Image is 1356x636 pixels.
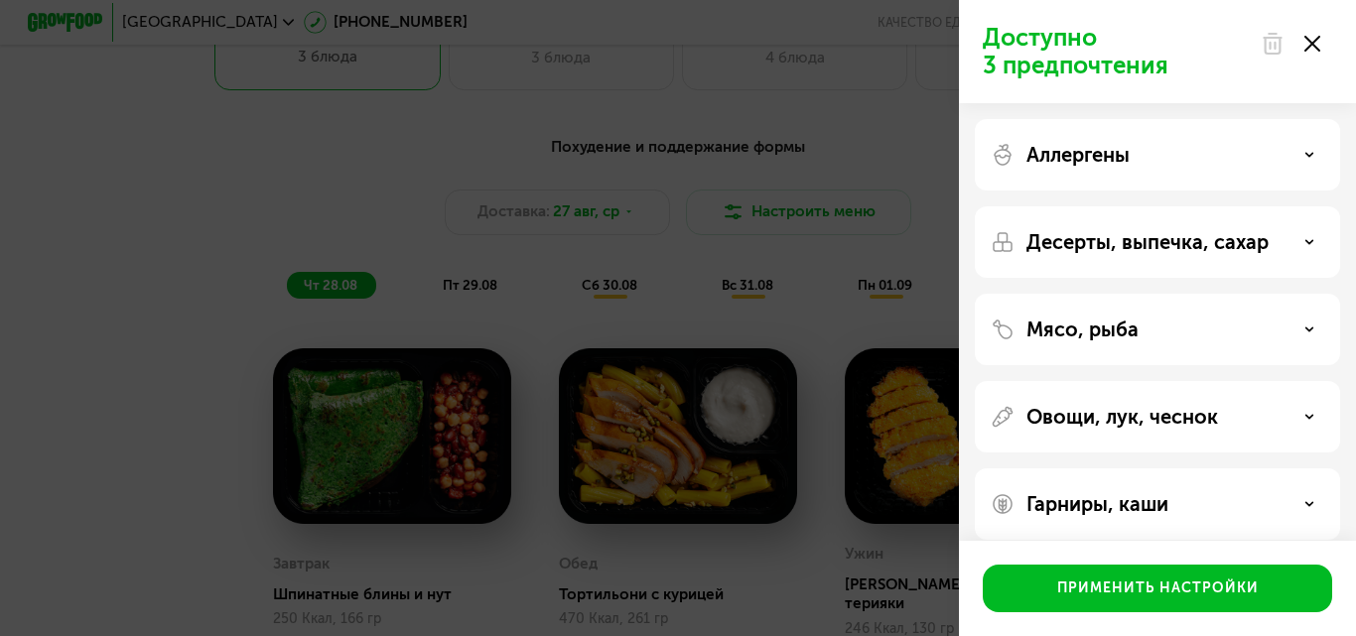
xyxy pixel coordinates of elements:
p: Мясо, рыба [1026,318,1139,341]
div: Применить настройки [1057,578,1259,598]
p: Гарниры, каши [1026,492,1168,516]
p: Доступно 3 предпочтения [983,24,1249,79]
p: Десерты, выпечка, сахар [1026,230,1269,254]
p: Аллергены [1026,143,1130,167]
button: Применить настройки [983,565,1332,612]
p: Овощи, лук, чеснок [1026,405,1218,429]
